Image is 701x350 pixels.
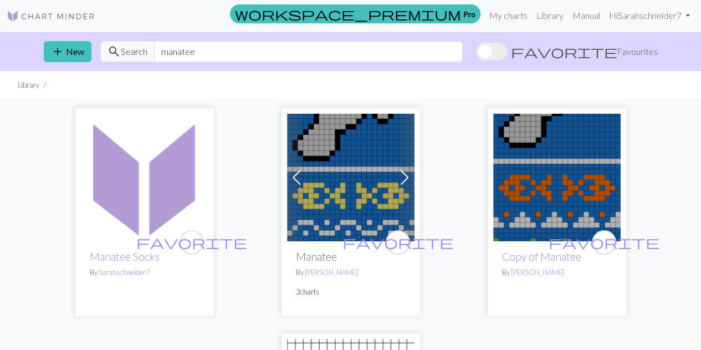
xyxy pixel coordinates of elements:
[121,45,147,58] span: Search
[287,114,415,241] img: Manatee Cowl
[99,268,150,277] a: Sarahschneider7
[180,230,204,255] button: favourite
[296,287,406,297] p: 2 charts
[90,250,160,263] a: Manatee Socks
[617,45,658,58] span: Favourites
[493,171,621,181] a: Manatee Cowl
[287,171,415,181] a: Manatee Cowl
[18,80,39,90] li: Library
[136,231,247,253] i: favourite
[568,4,605,27] a: Manual
[342,231,453,253] i: favourite
[386,230,410,255] button: favourite
[592,230,616,255] button: favourite
[493,114,621,241] img: Manatee Cowl
[485,4,532,27] a: My charts
[81,114,208,241] img: Manatee Socks
[342,234,453,251] span: favorite
[108,44,121,59] span: search
[549,231,659,253] i: favourite
[296,250,406,263] h2: Manatee
[230,4,480,23] a: Pro
[44,41,91,62] button: New
[511,268,564,277] a: [PERSON_NAME]
[476,41,658,62] label: Show favourites
[502,250,581,263] a: Copy of Manatee
[90,267,199,278] p: By
[605,4,694,27] a: HiSarahschneider7
[296,267,406,278] p: By
[532,4,568,27] a: Library
[502,267,612,278] p: By
[549,234,659,251] span: favorite
[81,171,208,181] a: Manatee Socks
[136,234,247,251] span: favorite
[235,6,461,22] span: workspace_premium
[305,268,358,277] a: [PERSON_NAME]
[7,9,95,23] img: Logo
[51,44,64,59] span: add
[511,44,617,59] span: favorite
